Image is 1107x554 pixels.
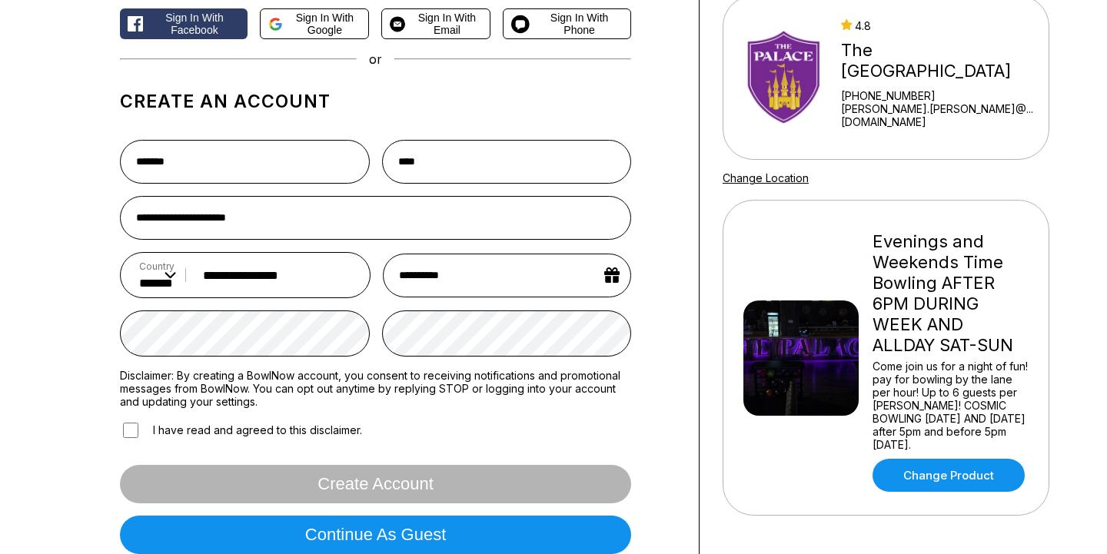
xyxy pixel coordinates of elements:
[123,423,138,438] input: I have read and agreed to this disclaimer.
[841,40,1042,81] div: The [GEOGRAPHIC_DATA]
[503,8,631,39] button: Sign in with Phone
[873,459,1025,492] a: Change Product
[381,8,490,39] button: Sign in with Email
[120,516,631,554] button: Continue as guest
[120,369,631,408] label: Disclaimer: By creating a BowlNow account, you consent to receiving notifications and promotional...
[743,20,827,135] img: The Palace Family Entertainment Center
[289,12,361,36] span: Sign in with Google
[120,420,362,440] label: I have read and agreed to this disclaimer.
[841,19,1042,32] div: 4.8
[873,360,1029,451] div: Come join us for a night of fun! pay for bowling by the lane per hour! Up to 6 guests per [PERSON...
[536,12,623,36] span: Sign in with Phone
[841,102,1042,128] a: [PERSON_NAME].[PERSON_NAME]@...[DOMAIN_NAME]
[139,260,176,272] label: Country
[841,89,1042,102] div: [PHONE_NUMBER]
[723,171,809,184] a: Change Location
[120,91,631,112] h1: Create an account
[743,300,859,416] img: Evenings and Weekends Time Bowling AFTER 6PM DURING WEEK AND ALLDAY SAT-SUN
[411,12,482,36] span: Sign in with Email
[120,51,631,67] div: or
[120,8,248,39] button: Sign in with Facebook
[260,8,369,39] button: Sign in with Google
[149,12,240,36] span: Sign in with Facebook
[873,231,1029,356] div: Evenings and Weekends Time Bowling AFTER 6PM DURING WEEK AND ALLDAY SAT-SUN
